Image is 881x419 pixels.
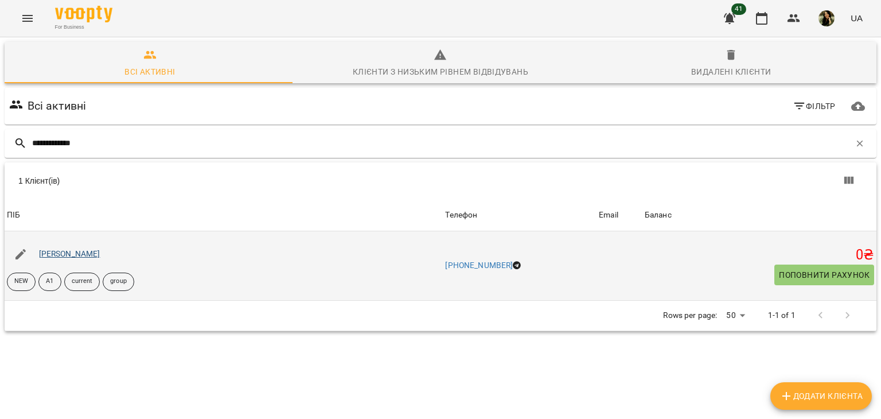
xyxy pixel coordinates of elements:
img: 5ccaf96a72ceb4fb7565109469418b56.jpg [818,10,835,26]
p: group [110,277,127,286]
div: Sort [599,208,618,222]
span: Поповнити рахунок [779,268,870,282]
p: NEW [14,277,28,286]
div: NEW [7,273,36,291]
div: 50 [722,307,749,324]
button: Menu [14,5,41,32]
button: Фільтр [788,96,840,117]
span: Баланс [645,208,874,222]
div: Email [599,208,618,222]
span: Телефон [445,208,594,222]
div: Sort [645,208,672,222]
h6: Всі активні [28,97,87,115]
span: UA [851,12,863,24]
span: Додати клієнта [779,389,863,403]
span: 41 [731,3,746,15]
span: For Business [55,24,112,31]
p: Rows per page: [663,310,717,321]
div: Видалені клієнти [691,65,771,79]
p: current [72,277,93,286]
div: Баланс [645,208,672,222]
div: Телефон [445,208,477,222]
a: [PHONE_NUMBER] [445,261,513,270]
button: UA [846,7,867,29]
div: ПІБ [7,208,20,222]
button: Додати клієнта [770,382,872,410]
p: 1-1 of 1 [768,310,796,321]
span: Email [599,208,640,222]
div: current [64,273,100,291]
p: А1 [46,277,53,286]
h5: 0 ₴ [645,246,874,264]
div: Sort [445,208,477,222]
a: [PERSON_NAME] [39,249,100,258]
div: Клієнти з низьким рівнем відвідувань [353,65,528,79]
div: Sort [7,208,20,222]
img: Voopty Logo [55,6,112,22]
div: Table Toolbar [5,162,876,199]
button: Вигляд колонок [835,167,863,195]
span: ПІБ [7,208,440,222]
button: Поповнити рахунок [774,265,874,285]
span: Фільтр [793,99,836,113]
div: 1 Клієнт(ів) [18,175,447,187]
div: group [103,273,134,291]
div: Всі активні [124,65,175,79]
div: А1 [38,273,61,291]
